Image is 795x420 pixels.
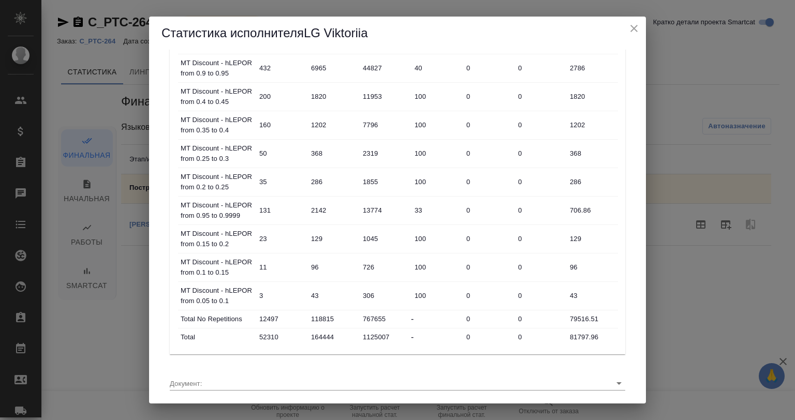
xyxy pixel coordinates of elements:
[463,231,514,246] input: ✎ Введи что-нибудь
[566,260,618,275] input: ✎ Введи что-нибудь
[359,329,411,344] input: ✎ Введи что-нибудь
[566,174,618,189] input: ✎ Введи что-нибудь
[411,117,463,132] input: ✎ Введи что-нибудь
[514,329,566,344] input: ✎ Введи что-нибудь
[256,203,307,218] input: ✎ Введи что-нибудь
[181,115,253,136] p: MT Discount - hLEPOR from 0.35 to 0.4
[181,332,253,342] p: Total
[256,89,307,104] input: ✎ Введи что-нибудь
[463,146,514,161] input: ✎ Введи что-нибудь
[181,286,253,306] p: MT Discount - hLEPOR from 0.05 to 0.1
[463,89,514,104] input: ✎ Введи что-нибудь
[359,61,411,76] input: ✎ Введи что-нибудь
[307,231,359,246] input: ✎ Введи что-нибудь
[256,174,307,189] input: ✎ Введи что-нибудь
[256,146,307,161] input: ✎ Введи что-нибудь
[566,231,618,246] input: ✎ Введи что-нибудь
[411,174,463,189] input: ✎ Введи что-нибудь
[566,329,618,344] input: ✎ Введи что-нибудь
[307,203,359,218] input: ✎ Введи что-нибудь
[463,174,514,189] input: ✎ Введи что-нибудь
[463,329,514,344] input: ✎ Введи что-нибудь
[514,203,566,218] input: ✎ Введи что-нибудь
[181,314,253,324] p: Total No Repetitions
[359,146,411,161] input: ✎ Введи что-нибудь
[411,331,463,343] div: -
[181,257,253,278] p: MT Discount - hLEPOR from 0.1 to 0.15
[181,86,253,107] p: MT Discount - hLEPOR from 0.4 to 0.45
[514,89,566,104] input: ✎ Введи что-нибудь
[256,288,307,303] input: ✎ Введи что-нибудь
[256,231,307,246] input: ✎ Введи что-нибудь
[463,61,514,76] input: ✎ Введи что-нибудь
[514,61,566,76] input: ✎ Введи что-нибудь
[359,89,411,104] input: ✎ Введи что-нибудь
[566,203,618,218] input: ✎ Введи что-нибудь
[359,288,411,303] input: ✎ Введи что-нибудь
[514,174,566,189] input: ✎ Введи что-нибудь
[463,260,514,275] input: ✎ Введи что-нибудь
[181,172,253,192] p: MT Discount - hLEPOR from 0.2 to 0.25
[566,311,618,326] input: ✎ Введи что-нибудь
[411,203,463,218] input: ✎ Введи что-нибудь
[256,311,307,326] input: ✎ Введи что-нибудь
[411,231,463,246] input: ✎ Введи что-нибудь
[307,61,359,76] input: ✎ Введи что-нибудь
[256,61,307,76] input: ✎ Введи что-нибудь
[359,117,411,132] input: ✎ Введи что-нибудь
[612,376,626,391] button: Open
[307,146,359,161] input: ✎ Введи что-нибудь
[307,288,359,303] input: ✎ Введи что-нибудь
[411,313,463,325] div: -
[514,117,566,132] input: ✎ Введи что-нибудь
[161,25,634,41] h5: Статистика исполнителя LG Viktoriia
[181,143,253,164] p: MT Discount - hLEPOR from 0.25 to 0.3
[566,146,618,161] input: ✎ Введи что-нибудь
[181,229,253,249] p: MT Discount - hLEPOR from 0.15 to 0.2
[359,203,411,218] input: ✎ Введи что-нибудь
[411,89,463,104] input: ✎ Введи что-нибудь
[514,260,566,275] input: ✎ Введи что-нибудь
[411,288,463,303] input: ✎ Введи что-нибудь
[411,260,463,275] input: ✎ Введи что-нибудь
[514,288,566,303] input: ✎ Введи что-нибудь
[181,200,253,221] p: MT Discount - hLEPOR from 0.95 to 0.9999
[359,260,411,275] input: ✎ Введи что-нибудь
[514,311,566,326] input: ✎ Введи что-нибудь
[359,174,411,189] input: ✎ Введи что-нибудь
[256,117,307,132] input: ✎ Введи что-нибудь
[566,61,618,76] input: ✎ Введи что-нибудь
[566,89,618,104] input: ✎ Введи что-нибудь
[359,311,411,326] input: ✎ Введи что-нибудь
[307,117,359,132] input: ✎ Введи что-нибудь
[256,329,307,344] input: ✎ Введи что-нибудь
[359,231,411,246] input: ✎ Введи что-нибудь
[307,311,359,326] input: ✎ Введи что-нибудь
[514,146,566,161] input: ✎ Введи что-нибудь
[463,288,514,303] input: ✎ Введи что-нибудь
[411,146,463,161] input: ✎ Введи что-нибудь
[566,117,618,132] input: ✎ Введи что-нибудь
[307,329,359,344] input: ✎ Введи что-нибудь
[463,117,514,132] input: ✎ Введи что-нибудь
[463,311,514,326] input: ✎ Введи что-нибудь
[514,231,566,246] input: ✎ Введи что-нибудь
[307,260,359,275] input: ✎ Введи что-нибудь
[411,61,463,76] input: ✎ Введи что-нибудь
[181,58,253,79] p: MT Discount - hLEPOR from 0.9 to 0.95
[307,174,359,189] input: ✎ Введи что-нибудь
[256,260,307,275] input: ✎ Введи что-нибудь
[463,203,514,218] input: ✎ Введи что-нибудь
[566,288,618,303] input: ✎ Введи что-нибудь
[626,21,642,36] button: close
[307,89,359,104] input: ✎ Введи что-нибудь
